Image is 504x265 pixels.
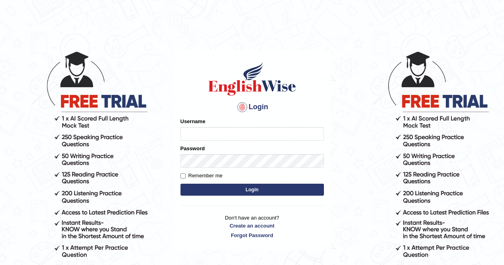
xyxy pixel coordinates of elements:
button: Login [180,184,324,196]
label: Password [180,145,205,152]
label: Username [180,118,206,125]
input: Remember me [180,173,186,179]
h4: Login [180,101,324,114]
label: Remember me [180,172,223,180]
a: Forgot Password [180,232,324,239]
img: Logo of English Wise sign in for intelligent practice with AI [207,61,298,97]
a: Create an account [180,222,324,230]
p: Don't have an account? [180,214,324,239]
